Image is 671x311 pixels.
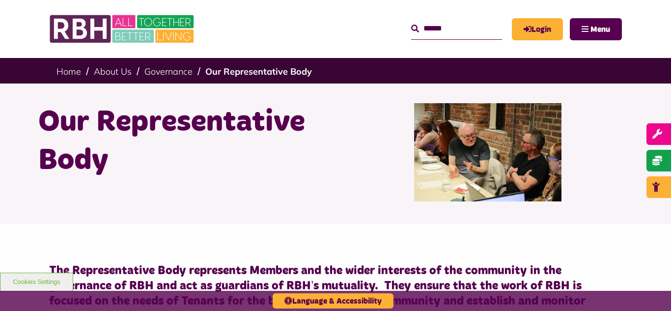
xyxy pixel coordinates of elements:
a: About Us [94,66,132,77]
a: Our Representative Body [205,66,312,77]
a: Governance [144,66,193,77]
span: Menu [590,26,610,33]
a: Home [56,66,81,77]
iframe: Netcall Web Assistant for live chat [627,267,671,311]
a: MyRBH [512,18,563,40]
h1: Our Representative Body [38,103,328,180]
img: Rep Body [414,103,561,201]
img: RBH [49,10,196,48]
button: Language & Accessibility [273,293,393,309]
button: Navigation [570,18,622,40]
input: Search [411,18,502,39]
